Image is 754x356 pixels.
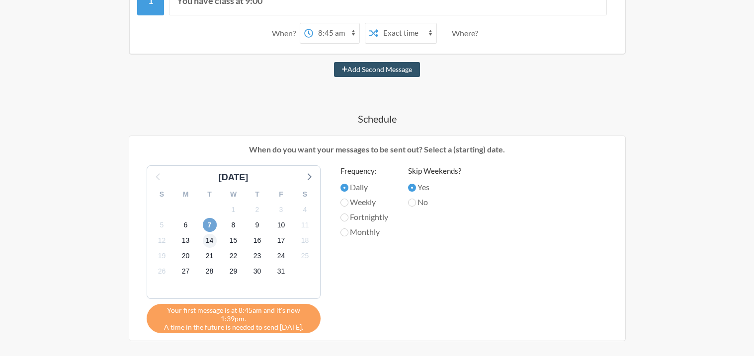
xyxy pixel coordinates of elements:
div: T [198,187,222,202]
div: A time in the future is needed to send [DATE]. [147,304,321,333]
span: Wednesday, November 19, 2025 [155,249,169,263]
span: Sunday, November 2, 2025 [251,203,264,216]
label: No [408,196,461,208]
span: Friday, November 28, 2025 [203,265,217,279]
div: F [269,187,293,202]
input: Fortnightly [340,214,348,221]
p: When do you want your messages to be sent out? Select a (starting) date. [137,143,618,155]
div: W [222,187,246,202]
label: Frequency: [340,165,388,177]
div: S [293,187,317,202]
span: Monday, November 3, 2025 [274,203,288,216]
input: Yes [408,184,416,192]
input: Daily [340,184,348,192]
input: Weekly [340,199,348,207]
label: Daily [340,181,388,193]
span: Monday, November 10, 2025 [274,218,288,232]
span: Saturday, November 1, 2025 [227,203,241,216]
span: Sunday, November 30, 2025 [251,265,264,279]
span: Sunday, November 23, 2025 [251,249,264,263]
span: Thursday, November 6, 2025 [179,218,193,232]
span: Monday, November 24, 2025 [274,249,288,263]
span: Tuesday, November 25, 2025 [298,249,312,263]
input: No [408,199,416,207]
label: Monthly [340,226,388,238]
span: Tuesday, November 4, 2025 [298,203,312,216]
div: M [174,187,198,202]
span: Saturday, November 29, 2025 [227,265,241,279]
span: Wednesday, November 12, 2025 [155,234,169,248]
div: Where? [452,23,482,44]
span: Tuesday, November 18, 2025 [298,234,312,248]
button: Add Second Message [334,62,420,77]
span: Friday, November 21, 2025 [203,249,217,263]
span: Thursday, November 13, 2025 [179,234,193,248]
span: Sunday, November 16, 2025 [251,234,264,248]
span: Saturday, November 15, 2025 [227,234,241,248]
input: Monthly [340,228,348,236]
div: When? [272,23,300,44]
span: Saturday, November 8, 2025 [227,218,241,232]
span: Friday, November 7, 2025 [203,218,217,232]
span: Monday, December 1, 2025 [274,265,288,279]
span: Tuesday, November 11, 2025 [298,218,312,232]
span: Thursday, November 20, 2025 [179,249,193,263]
label: Weekly [340,196,388,208]
span: Saturday, November 22, 2025 [227,249,241,263]
span: Your first message is at 8:45am and it's now 1:39pm. [154,306,313,323]
span: Monday, November 17, 2025 [274,234,288,248]
label: Fortnightly [340,211,388,223]
span: Sunday, November 9, 2025 [251,218,264,232]
span: Wednesday, November 26, 2025 [155,265,169,279]
span: Thursday, November 27, 2025 [179,265,193,279]
span: Wednesday, November 5, 2025 [155,218,169,232]
label: Yes [408,181,461,193]
label: Skip Weekends? [408,165,461,177]
div: [DATE] [215,171,252,184]
h4: Schedule [89,112,666,126]
span: Friday, November 14, 2025 [203,234,217,248]
div: S [150,187,174,202]
div: T [246,187,269,202]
